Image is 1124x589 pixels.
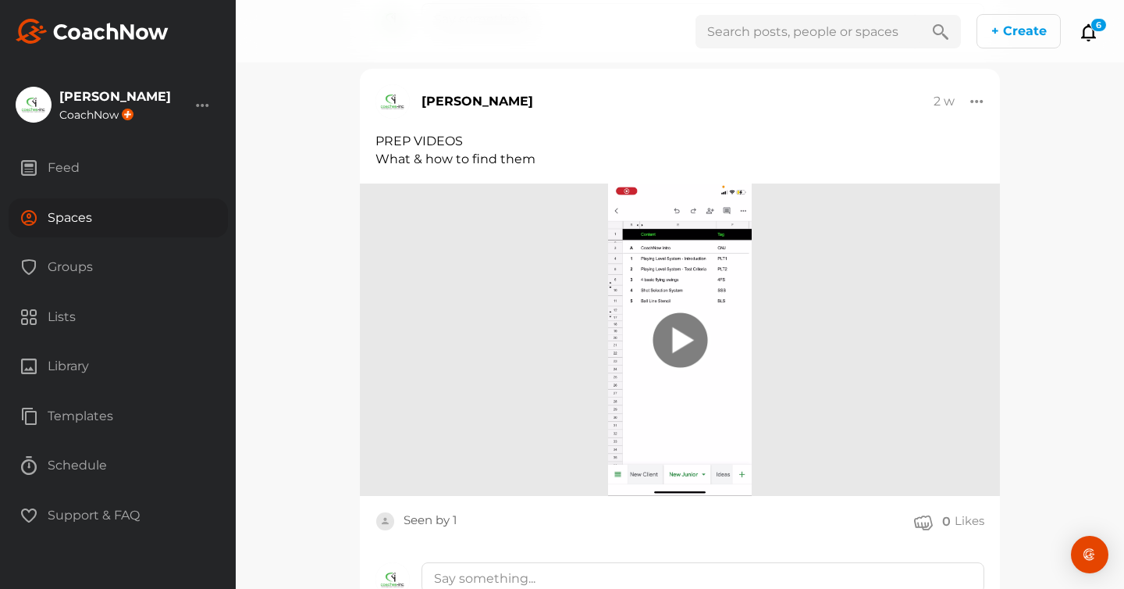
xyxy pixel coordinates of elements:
a: Spaces [8,198,228,248]
a: Lists [8,298,228,348]
button: 0 [914,512,951,531]
div: Open Intercom Messenger [1071,536,1108,573]
div: Feed [9,148,228,187]
a: Templates [8,397,228,447]
img: square_99be47b17e67ea3aac278c4582f406fe.jpg [375,84,410,119]
img: square_default-ef6cabf814de5a2bf16c804365e32c732080f9872bdf737d349900a9daf73cf9.png [375,512,395,531]
div: PREP VIDEOS What & how to find them [375,133,984,168]
div: Spaces [9,198,228,237]
a: Library [8,347,228,397]
div: Library [9,347,228,386]
div: [PERSON_NAME] [421,92,533,111]
div: 0 [942,513,951,530]
a: Feed [8,148,228,198]
div: Lists [9,298,228,337]
div: 6 [1090,18,1107,32]
div: Templates [9,397,228,436]
img: square_99be47b17e67ea3aac278c4582f406fe.jpg [16,87,51,122]
a: Support & FAQ [8,496,228,546]
img: svg+xml;base64,PHN2ZyB3aWR0aD0iMTk2IiBoZWlnaHQ9IjMyIiB2aWV3Qm94PSIwIDAgMTk2IDMyIiBmaWxsPSJub25lIi... [16,19,169,44]
div: Schedule [9,446,228,485]
button: + Create [976,14,1061,48]
button: 6 [1080,23,1098,42]
input: Search posts, people or spaces [695,15,920,48]
a: Groups [8,248,228,298]
div: CoachNow [59,109,171,120]
div: Seen by 1 [404,512,457,531]
div: [PERSON_NAME] [59,91,171,103]
div: 2 w [934,94,955,109]
div: Likes [955,512,984,530]
img: default_thumb.jpg [608,184,752,496]
div: Support & FAQ [9,496,228,535]
div: Groups [9,248,228,287]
